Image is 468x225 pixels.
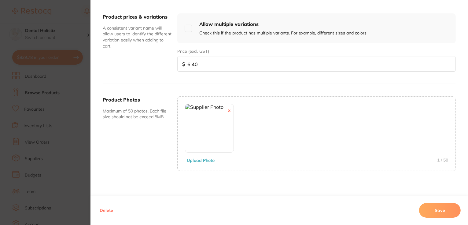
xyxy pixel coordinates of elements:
[185,158,216,163] button: Upload Photo
[199,30,367,36] p: Check this if the product has multiple variants. For example, different sizes and colors
[103,25,172,49] p: A consistent variant name will allow users to identify the different variation easily when adding...
[98,203,115,218] button: Delete
[437,158,448,163] span: 1 / 50
[199,21,367,27] h4: Allow multiple variations
[419,203,461,218] button: Save
[103,108,172,120] p: Maximum of 50 photos. Each file size should not be exceed 5MB.
[103,97,140,103] label: Product Photos
[185,104,223,152] img: Supplier Photo
[103,14,168,20] label: Product prices & variations
[182,61,185,67] span: $
[177,49,209,54] label: Price (excl. GST)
